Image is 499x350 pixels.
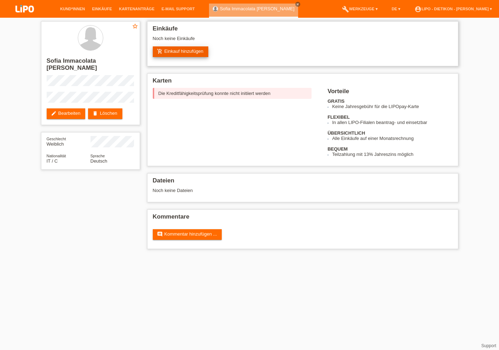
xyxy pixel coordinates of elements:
[327,130,365,136] b: ÜBERSICHTLICH
[132,23,138,29] i: star_border
[157,49,163,54] i: add_shopping_cart
[153,88,312,99] div: Die Kreditfähigkeitsprüfung konnte nicht initiiert werden
[327,98,344,104] b: GRATIS
[153,25,453,36] h2: Einkäufe
[153,36,453,46] div: Noch keine Einkäufe
[153,229,222,240] a: commentKommentar hinzufügen ...
[47,57,134,75] h2: Sofia Immacolata [PERSON_NAME]
[481,343,496,348] a: Support
[153,177,453,188] h2: Dateien
[47,136,91,147] div: Weiblich
[153,46,209,57] a: add_shopping_cartEinkauf hinzufügen
[92,111,98,116] i: delete
[153,213,453,224] h2: Kommentare
[57,7,88,11] a: Kund*innen
[332,152,452,157] li: Teilzahlung mit 13% Jahreszins möglich
[153,188,369,193] div: Noch keine Dateien
[47,158,58,164] span: Italien / C / 25.10.2017
[327,88,452,98] h2: Vorteile
[51,111,57,116] i: edit
[47,154,66,158] span: Nationalität
[91,158,108,164] span: Deutsch
[116,7,158,11] a: Kartenanträge
[153,77,453,88] h2: Karten
[47,108,86,119] a: editBearbeiten
[132,23,138,30] a: star_border
[388,7,404,11] a: DE ▾
[88,7,115,11] a: Einkäufe
[414,6,422,13] i: account_circle
[47,137,66,141] span: Geschlecht
[7,15,42,20] a: LIPO pay
[332,104,452,109] li: Keine Jahresgebühr für die LIPOpay-Karte
[327,146,348,152] b: BEQUEM
[338,7,381,11] a: buildWerkzeuge ▾
[332,136,452,141] li: Alle Einkäufe auf einer Monatsrechnung
[91,154,105,158] span: Sprache
[220,6,295,11] a: Sofia Immacolata [PERSON_NAME]
[296,2,300,6] i: close
[327,114,350,120] b: FLEXIBEL
[158,7,198,11] a: E-Mail Support
[88,108,122,119] a: deleteLöschen
[332,120,452,125] li: In allen LIPO-Filialen beantrag- und einsetzbar
[342,6,349,13] i: build
[157,231,163,237] i: comment
[411,7,495,11] a: account_circleLIPO - Dietikon - [PERSON_NAME] ▾
[295,2,300,7] a: close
